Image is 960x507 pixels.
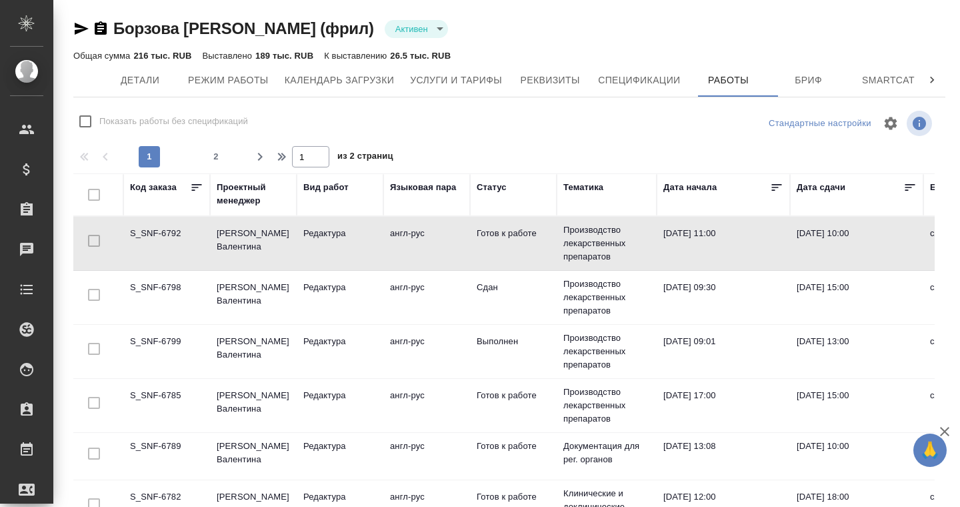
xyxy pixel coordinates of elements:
div: split button [765,113,875,134]
td: [DATE] 13:08 [657,433,790,480]
span: 2 [205,150,227,163]
div: Вид работ [303,181,349,194]
td: [DATE] 13:00 [790,328,923,375]
td: Готов к работе [470,433,557,480]
td: Выполнен [470,328,557,375]
p: Общая сумма [73,51,133,61]
p: Редактура [303,440,377,453]
p: Документация для рег. органов [563,440,650,466]
p: Редактура [303,335,377,348]
td: [DATE] 09:01 [657,328,790,375]
button: 🙏 [913,434,947,467]
div: Языковая пара [390,181,457,194]
a: Борзова [PERSON_NAME] (фрил) [113,19,374,37]
td: S_SNF-6789 [123,433,210,480]
span: Посмотреть информацию [907,111,935,136]
td: [PERSON_NAME] Валентина [210,274,297,321]
td: [PERSON_NAME] Валентина [210,433,297,480]
td: [DATE] 10:00 [790,433,923,480]
span: Календарь загрузки [285,72,395,89]
span: Бриф [777,72,841,89]
p: 216 тыс. RUB [133,51,191,61]
p: Производство лекарственных препаратов [563,278,650,318]
div: Код заказа [130,181,177,194]
span: Спецификации [598,72,680,89]
p: Выставлено [203,51,256,61]
td: [DATE] 10:00 [790,220,923,267]
span: из 2 страниц [337,148,393,167]
p: 26.5 тыс. RUB [390,51,451,61]
td: англ-рус [383,220,470,267]
span: Режим работы [188,72,269,89]
span: Услуги и тарифы [410,72,502,89]
p: Производство лекарственных препаратов [563,332,650,372]
div: Проектный менеджер [217,181,290,207]
span: Показать работы без спецификаций [99,115,248,128]
p: Редактура [303,490,377,504]
td: [DATE] 11:00 [657,220,790,267]
span: Детали [108,72,172,89]
td: [DATE] 09:30 [657,274,790,321]
p: Редактура [303,281,377,294]
button: Активен [391,23,432,35]
td: Сдан [470,274,557,321]
p: Редактура [303,389,377,402]
div: Дата начала [663,181,717,194]
td: англ-рус [383,382,470,429]
p: Производство лекарственных препаратов [563,386,650,426]
button: Скопировать ссылку [93,21,109,37]
p: К выставлению [324,51,390,61]
td: S_SNF-6799 [123,328,210,375]
td: англ-рус [383,433,470,480]
td: англ-рус [383,274,470,321]
button: Скопировать ссылку для ЯМессенджера [73,21,89,37]
td: [DATE] 15:00 [790,274,923,321]
p: 189 тыс. RUB [255,51,313,61]
td: [PERSON_NAME] Валентина [210,220,297,267]
td: Готов к работе [470,382,557,429]
td: S_SNF-6785 [123,382,210,429]
span: Smartcat [857,72,921,89]
span: Реквизиты [518,72,582,89]
div: Активен [385,20,448,38]
td: S_SNF-6792 [123,220,210,267]
button: 2 [205,146,227,167]
td: [PERSON_NAME] Валентина [210,382,297,429]
div: Статус [477,181,507,194]
td: Готов к работе [470,220,557,267]
td: S_SNF-6798 [123,274,210,321]
td: англ-рус [383,328,470,375]
div: Дата сдачи [797,181,845,194]
p: Производство лекарственных препаратов [563,223,650,264]
td: [DATE] 17:00 [657,382,790,429]
span: Работы [697,72,761,89]
span: 🙏 [919,436,941,464]
td: [DATE] 15:00 [790,382,923,429]
p: Редактура [303,227,377,240]
div: Тематика [563,181,603,194]
span: Настроить таблицу [875,107,907,139]
td: [PERSON_NAME] Валентина [210,328,297,375]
